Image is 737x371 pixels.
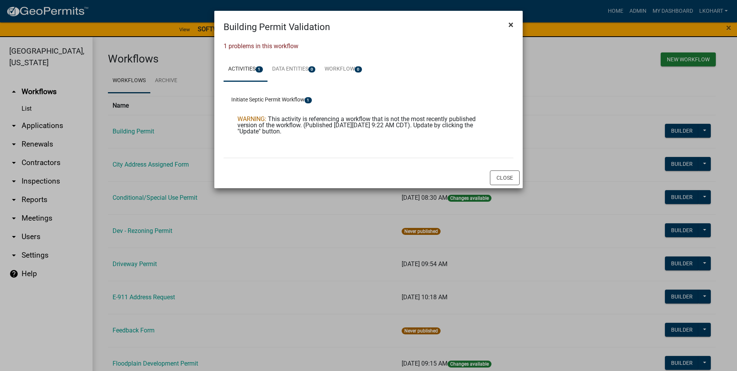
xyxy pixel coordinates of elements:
[231,96,312,104] button: Initiate Septic Permit Workflow1
[305,97,312,103] span: 1
[237,115,266,123] span: WARNING:
[224,20,330,34] h4: Building Permit Validation
[320,57,367,82] a: Workflow
[224,42,513,51] p: 1 problems in this workflow
[268,57,320,82] a: Data Entities
[490,170,520,185] button: Close
[237,115,476,135] span: This activity is referencing a workflow that is not the most recently published version of the wo...
[231,110,506,153] div: Initiate Septic Permit Workflow1
[308,66,316,73] span: 0
[256,66,263,73] span: 1
[224,57,268,82] a: Activities
[508,19,513,30] span: ×
[355,66,362,73] span: 0
[502,14,520,35] button: Close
